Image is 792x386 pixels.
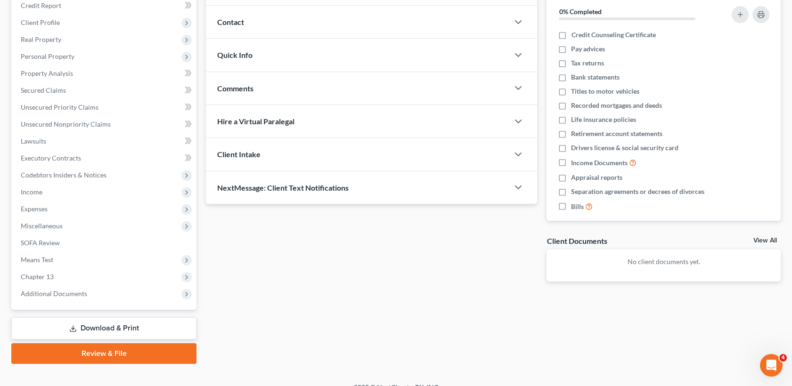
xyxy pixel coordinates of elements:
span: Executory Contracts [21,154,81,162]
span: Codebtors Insiders & Notices [21,171,106,179]
span: Lawsuits [21,137,46,145]
span: Personal Property [21,52,74,60]
span: Recorded mortgages and deeds [571,101,662,110]
span: Additional Documents [21,289,87,298]
a: Unsecured Nonpriority Claims [13,116,196,133]
span: Life insurance policies [571,115,636,124]
span: Quick Info [217,50,253,59]
span: Retirement account statements [571,129,662,138]
span: Tax returns [571,58,604,68]
a: Lawsuits [13,133,196,150]
span: 4 [779,354,787,362]
span: Income [21,188,42,196]
span: Chapter 13 [21,273,54,281]
span: Real Property [21,35,61,43]
a: Download & Print [11,317,196,339]
a: Secured Claims [13,82,196,99]
span: Miscellaneous [21,222,63,230]
span: Titles to motor vehicles [571,87,639,96]
a: SOFA Review [13,234,196,251]
span: Unsecured Priority Claims [21,103,98,111]
span: Credit Report [21,1,61,9]
span: Secured Claims [21,86,66,94]
span: SOFA Review [21,239,60,247]
span: Comments [217,84,253,93]
span: Means Test [21,256,53,264]
p: No client documents yet. [554,257,773,266]
span: Appraisal reports [571,173,622,182]
span: Contact [217,17,244,26]
span: Pay advices [571,44,605,54]
a: Unsecured Priority Claims [13,99,196,116]
span: Bills [571,202,584,211]
a: View All [753,237,777,244]
span: Drivers license & social security card [571,143,678,153]
span: Expenses [21,205,48,213]
span: Client Profile [21,18,60,26]
span: Bank statements [571,72,620,82]
span: Income Documents [571,158,628,168]
a: Executory Contracts [13,150,196,167]
span: Separation agreements or decrees of divorces [571,187,704,196]
span: NextMessage: Client Text Notifications [217,183,349,192]
strong: 0% Completed [559,8,601,16]
span: Client Intake [217,150,261,159]
span: Hire a Virtual Paralegal [217,117,294,126]
span: Property Analysis [21,69,73,77]
span: Credit Counseling Certificate [571,30,655,40]
span: Unsecured Nonpriority Claims [21,120,111,128]
div: Client Documents [547,236,607,246]
a: Review & File [11,343,196,364]
iframe: Intercom live chat [760,354,783,377]
a: Property Analysis [13,65,196,82]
